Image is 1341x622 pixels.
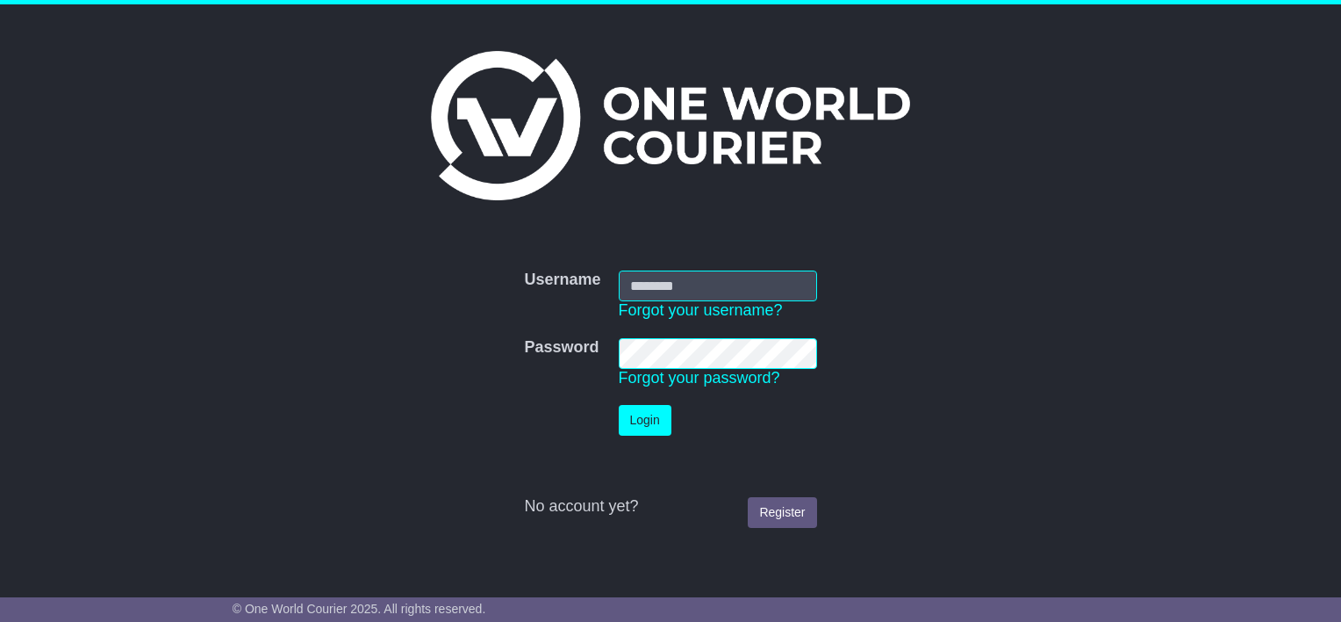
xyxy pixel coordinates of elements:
[431,51,910,200] img: One World
[619,369,780,387] a: Forgot your password?
[619,301,783,319] a: Forgot your username?
[524,497,816,517] div: No account yet?
[233,602,486,616] span: © One World Courier 2025. All rights reserved.
[748,497,816,528] a: Register
[619,405,671,436] button: Login
[524,338,599,358] label: Password
[524,271,600,290] label: Username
